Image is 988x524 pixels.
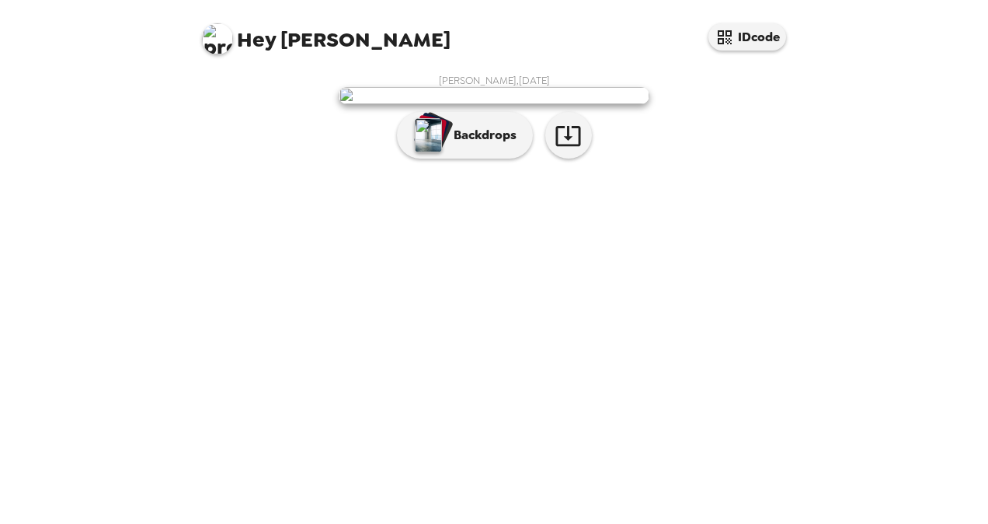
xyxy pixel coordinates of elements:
[439,74,550,87] span: [PERSON_NAME] , [DATE]
[446,126,517,145] p: Backdrops
[708,23,786,51] button: IDcode
[202,23,233,54] img: profile pic
[397,112,533,159] button: Backdrops
[237,26,276,54] span: Hey
[202,16,451,51] span: [PERSON_NAME]
[339,87,649,104] img: user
